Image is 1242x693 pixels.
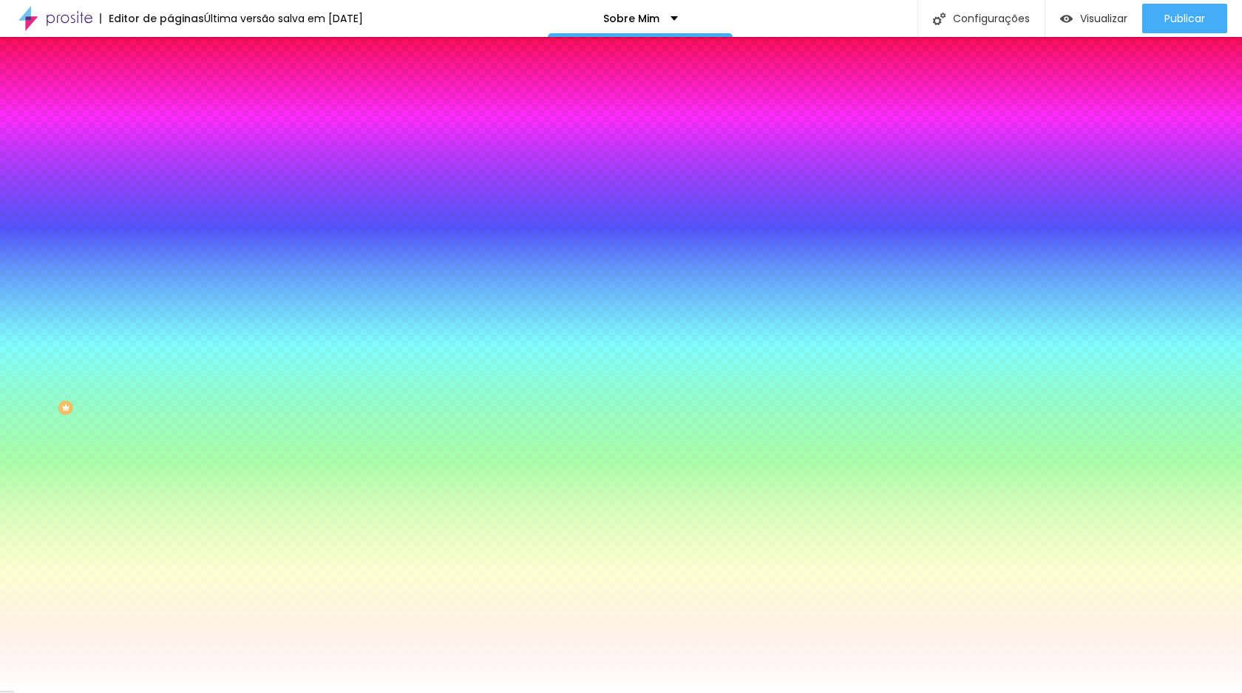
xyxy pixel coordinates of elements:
img: view-1.svg [1060,13,1073,25]
font: Publicar [1164,11,1205,26]
button: Visualizar [1045,4,1142,33]
font: Sobre Mim [603,11,659,26]
font: Visualizar [1080,11,1127,26]
font: Editor de páginas [109,11,204,26]
font: Última versão salva em [DATE] [204,11,363,26]
img: Ícone [933,13,946,25]
button: Publicar [1142,4,1227,33]
font: Configurações [953,11,1030,26]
